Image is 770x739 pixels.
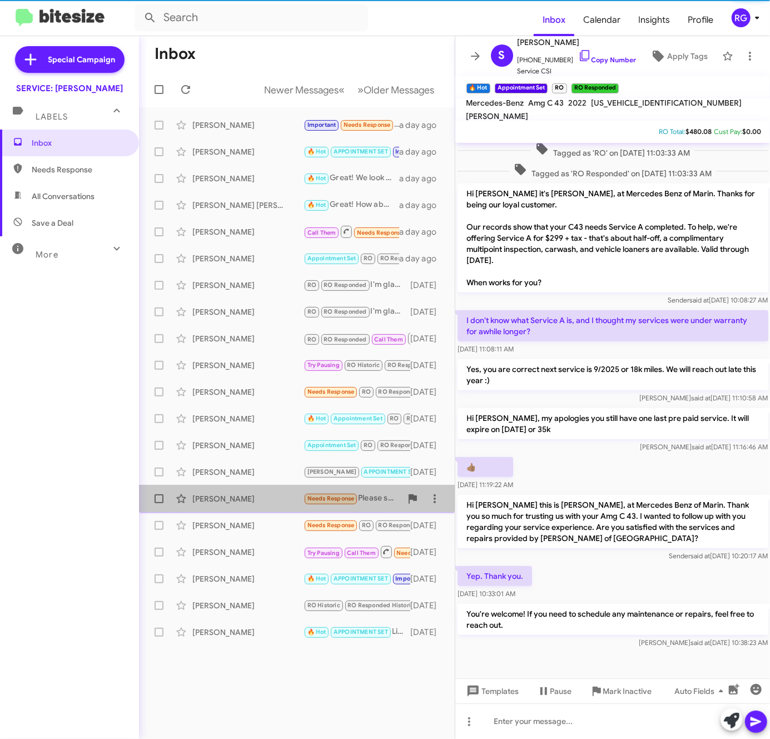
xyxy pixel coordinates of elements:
[399,120,446,131] div: a day ago
[192,253,304,264] div: [PERSON_NAME]
[464,681,519,701] span: Templates
[410,520,446,531] div: [DATE]
[466,98,524,108] span: Mercedes-Benz
[410,627,446,638] div: [DATE]
[362,522,371,529] span: RO
[534,4,574,36] a: Inbox
[569,98,587,108] span: 2022
[307,148,326,155] span: 🔥 Hot
[458,604,768,635] p: You're welcome! If you need to schedule any maintenance or repairs, feel free to reach out.
[665,681,737,701] button: Auto Fields
[192,547,304,558] div: [PERSON_NAME]
[691,394,711,402] span: said at
[334,575,388,582] span: APPOINTMENT SET
[458,183,768,292] p: Hi [PERSON_NAME] it's [PERSON_NAME], at Mercedes Benz of Marin. Thanks for being our loyal custom...
[364,468,419,475] span: APPOINTMENT SET
[32,217,73,229] span: Save a Deal
[399,146,446,157] div: a day ago
[518,66,637,77] span: Service CSI
[192,386,304,398] div: [PERSON_NAME]
[307,602,340,609] span: RO Historic
[395,575,424,582] span: Important
[692,443,711,451] span: said at
[304,279,410,291] div: I'm glad to hear that! If you need any future service or maintenance for your vehicle, feel free ...
[307,415,326,422] span: 🔥 Hot
[531,142,694,158] span: Tagged as 'RO' on [DATE] 11:03:33 AM
[603,681,652,701] span: Mark Inactive
[667,46,708,66] span: Apply Tags
[192,120,304,131] div: [PERSON_NAME]
[410,440,446,451] div: [DATE]
[15,46,125,73] a: Special Campaign
[552,83,567,93] small: RO
[410,413,446,424] div: [DATE]
[304,626,410,638] div: Liked “I've noted your appointment for [DATE], at 7:30 AM. We'll have a loaner car ready for you....
[581,681,661,701] button: Mark Inactive
[304,519,410,532] div: Not at all. Check my inspection report. Oil leak. Where,why ? Air suspension have to be Fixed. Th...
[458,408,768,439] p: Hi [PERSON_NAME], my apologies you still have one last pre paid service. It will expire on [DATE]...
[668,296,768,304] span: Sender [DATE] 10:08:27 AM
[629,4,679,36] a: Insights
[304,252,399,265] div: I'm glad to hear that! If you need any further assistance or would like to schedule your next mai...
[388,361,454,369] span: RO Responded Historic
[304,545,410,559] div: Inbound Call
[344,121,391,128] span: Needs Response
[380,442,423,449] span: RO Responded
[639,638,768,647] span: [PERSON_NAME] [DATE] 10:38:23 AM
[324,308,366,315] span: RO Responded
[192,306,304,318] div: [PERSON_NAME]
[410,306,446,318] div: [DATE]
[324,336,366,343] span: RO Responded
[307,468,357,475] span: [PERSON_NAME]
[679,4,722,36] a: Profile
[304,199,399,211] div: Great! How about we schedule an appointment for a morning time that works for you? Please let me ...
[458,589,515,598] span: [DATE] 10:33:01 AM
[572,83,619,93] small: RO Responded
[669,552,768,560] span: Sender [DATE] 10:20:17 AM
[265,84,339,96] span: Newer Messages
[574,4,629,36] span: Calendar
[689,296,709,304] span: said at
[410,333,446,344] div: [DATE]
[364,442,372,449] span: RO
[410,467,446,478] div: [DATE]
[357,229,404,236] span: Needs Response
[307,201,326,209] span: 🔥 Hot
[304,225,399,239] div: Inbound Call
[399,200,446,211] div: a day ago
[578,56,637,64] a: Copy Number
[380,255,423,262] span: RO Responded
[192,173,304,184] div: [PERSON_NAME]
[659,127,685,136] span: RO Total:
[410,386,446,398] div: [DATE]
[732,8,751,27] div: RG
[304,359,410,371] div: Will do! Thanks
[379,522,421,529] span: RO Responded
[36,250,58,260] span: More
[334,628,388,636] span: APPOINTMENT SET
[259,78,441,101] nav: Page navigation example
[192,573,304,584] div: [PERSON_NAME]
[307,442,356,449] span: Appointment Set
[458,566,532,586] p: Yep. Thank you.
[192,333,304,344] div: [PERSON_NAME]
[458,310,768,341] p: I don't know what Service A is, and I thought my services were under warranty for awhile longer?
[742,127,761,136] span: $0.00
[304,385,410,398] div: Thank you !
[690,638,710,647] span: said at
[499,47,505,65] span: S
[399,173,446,184] div: a day ago
[396,549,444,557] span: Needs Response
[304,331,410,345] div: Inbound Call
[458,359,768,390] p: Yes, you are correct next service is 9/2025 or 18k miles. We will reach out late this year :)
[304,492,401,505] div: Please stop send me any more message. You guys have the most lousy service I ever have ，I hate to...
[379,388,421,395] span: RO Responded
[334,148,388,155] span: APPOINTMENT SET
[674,681,728,701] span: Auto Fields
[135,4,368,31] input: Search
[192,280,304,291] div: [PERSON_NAME]
[518,36,637,49] span: [PERSON_NAME]
[307,281,316,289] span: RO
[307,361,340,369] span: Try Pausing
